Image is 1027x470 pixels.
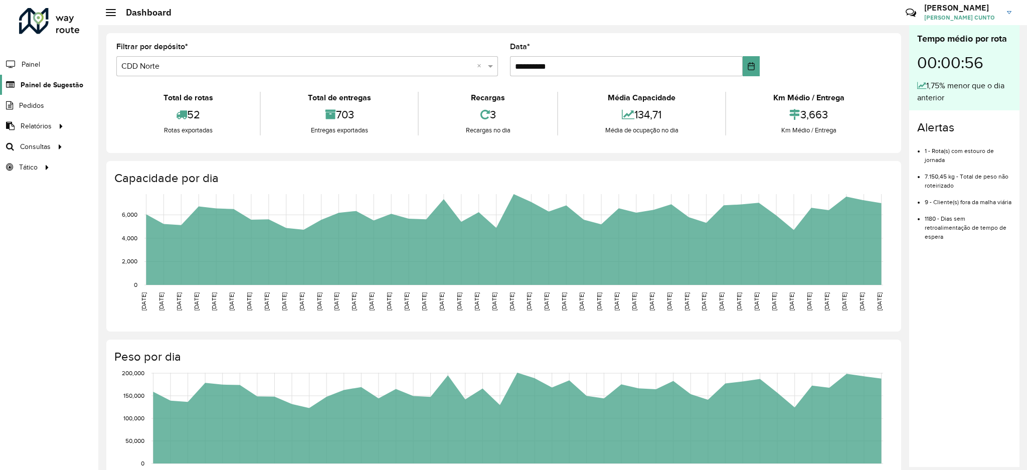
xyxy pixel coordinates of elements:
text: 150,000 [123,392,144,399]
text: [DATE] [281,292,287,310]
text: [DATE] [158,292,164,310]
text: [DATE] [648,292,655,310]
text: [DATE] [806,292,812,310]
text: [DATE] [263,292,270,310]
text: 6,000 [122,211,137,218]
div: Rotas exportadas [119,125,257,135]
text: [DATE] [211,292,217,310]
div: Total de rotas [119,92,257,104]
span: Painel de Sugestão [21,80,83,90]
text: [DATE] [176,292,182,310]
div: 3,663 [729,104,889,125]
text: 2,000 [122,258,137,265]
text: [DATE] [823,292,830,310]
text: [DATE] [368,292,375,310]
text: [DATE] [561,292,567,310]
text: 100,000 [123,415,144,421]
label: Data [510,41,530,53]
span: Clear all [477,60,485,72]
text: [DATE] [333,292,339,310]
div: 134,71 [561,104,723,125]
text: [DATE] [421,292,427,310]
span: Painel [22,59,40,70]
text: 0 [134,281,137,288]
text: [DATE] [683,292,690,310]
text: 200,000 [122,370,144,376]
text: [DATE] [456,292,462,310]
div: Km Médio / Entrega [729,92,889,104]
text: [DATE] [876,292,883,310]
button: Choose Date [743,56,760,76]
text: [DATE] [298,292,305,310]
text: [DATE] [613,292,620,310]
text: [DATE] [140,292,147,310]
text: [DATE] [491,292,497,310]
h2: Dashboard [116,7,172,18]
span: Consultas [20,141,51,152]
text: [DATE] [841,292,847,310]
div: Km Médio / Entrega [729,125,889,135]
text: [DATE] [753,292,760,310]
h4: Capacidade por dia [114,171,891,186]
text: 4,000 [122,235,137,241]
text: [DATE] [596,292,602,310]
div: 52 [119,104,257,125]
li: 1 - Rota(s) com estouro de jornada [925,139,1011,165]
div: Recargas no dia [421,125,555,135]
div: 703 [263,104,415,125]
li: 1180 - Dias sem retroalimentação de tempo de espera [925,207,1011,241]
div: Total de entregas [263,92,415,104]
text: [DATE] [473,292,480,310]
text: [DATE] [718,292,725,310]
text: [DATE] [316,292,322,310]
text: 0 [141,460,144,466]
label: Filtrar por depósito [116,41,188,53]
text: [DATE] [736,292,742,310]
text: [DATE] [403,292,410,310]
h3: [PERSON_NAME] [924,3,999,13]
text: [DATE] [386,292,392,310]
span: Relatórios [21,121,52,131]
a: Contato Rápido [900,2,922,24]
span: [PERSON_NAME] CUNTO [924,13,999,22]
text: [DATE] [246,292,252,310]
li: 9 - Cliente(s) fora da malha viária [925,190,1011,207]
text: [DATE] [631,292,637,310]
div: Média de ocupação no dia [561,125,723,135]
text: [DATE] [859,292,865,310]
div: Entregas exportadas [263,125,415,135]
h4: Alertas [917,120,1011,135]
text: [DATE] [543,292,550,310]
text: [DATE] [508,292,515,310]
div: 3 [421,104,555,125]
text: [DATE] [526,292,532,310]
div: Tempo médio por rota [917,32,1011,46]
div: 1,75% menor que o dia anterior [917,80,1011,104]
text: [DATE] [666,292,672,310]
text: [DATE] [771,292,777,310]
text: [DATE] [788,292,795,310]
h4: Peso por dia [114,350,891,364]
text: [DATE] [438,292,445,310]
text: [DATE] [701,292,707,310]
text: [DATE] [228,292,235,310]
text: [DATE] [351,292,357,310]
li: 7.150,45 kg - Total de peso não roteirizado [925,165,1011,190]
text: [DATE] [578,292,585,310]
text: 50,000 [125,437,144,444]
div: Recargas [421,92,555,104]
div: 00:00:56 [917,46,1011,80]
text: [DATE] [193,292,200,310]
span: Tático [19,162,38,173]
div: Média Capacidade [561,92,723,104]
span: Pedidos [19,100,44,111]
